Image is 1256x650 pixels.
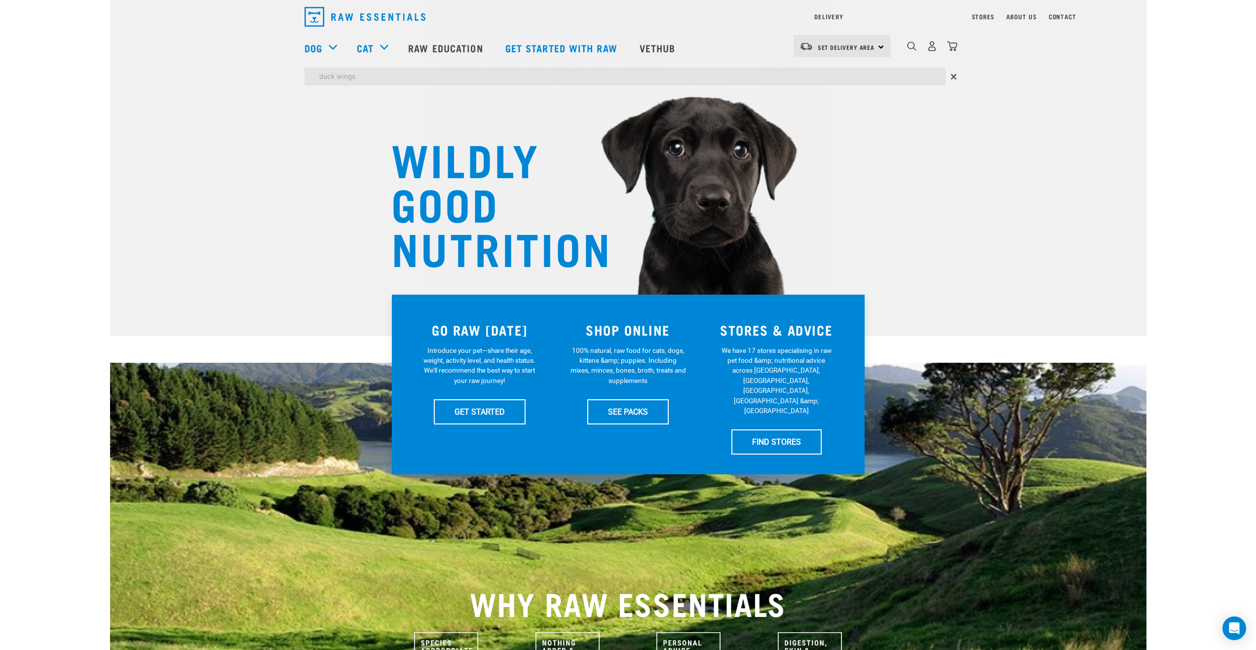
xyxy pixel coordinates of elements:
[731,429,822,454] a: FIND STORES
[570,345,686,386] p: 100% natural, raw food for cats, dogs, kittens &amp; puppies. Including mixes, minces, bones, bro...
[719,345,835,416] p: We have 17 stores specialising in raw pet food &amp; nutritional advice across [GEOGRAPHIC_DATA],...
[110,28,1146,68] nav: dropdown navigation
[391,136,589,269] h1: WILDLY GOOD NUTRITION
[1222,616,1246,640] div: Open Intercom Messenger
[434,399,526,424] a: GET STARTED
[818,45,875,49] span: Set Delivery Area
[1006,15,1036,18] a: About Us
[799,42,813,51] img: van-moving.png
[304,68,946,85] input: Search...
[708,322,845,338] h3: STORES & ADVICE
[587,399,669,424] a: SEE PACKS
[951,68,957,85] span: ×
[421,345,537,386] p: Introduce your pet—share their age, weight, activity level, and health status. We'll recommend th...
[412,322,548,338] h3: GO RAW [DATE]
[814,15,843,18] a: Delivery
[907,41,916,51] img: home-icon-1@2x.png
[927,41,937,51] img: user.png
[560,322,696,338] h3: SHOP ONLINE
[1049,15,1076,18] a: Contact
[972,15,995,18] a: Stores
[398,28,495,68] a: Raw Education
[304,7,425,27] img: Raw Essentials Logo
[495,28,630,68] a: Get started with Raw
[297,3,960,31] nav: dropdown navigation
[630,28,688,68] a: Vethub
[947,41,957,51] img: home-icon@2x.png
[304,40,322,55] a: Dog
[304,585,952,620] h2: WHY RAW ESSENTIALS
[357,40,374,55] a: Cat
